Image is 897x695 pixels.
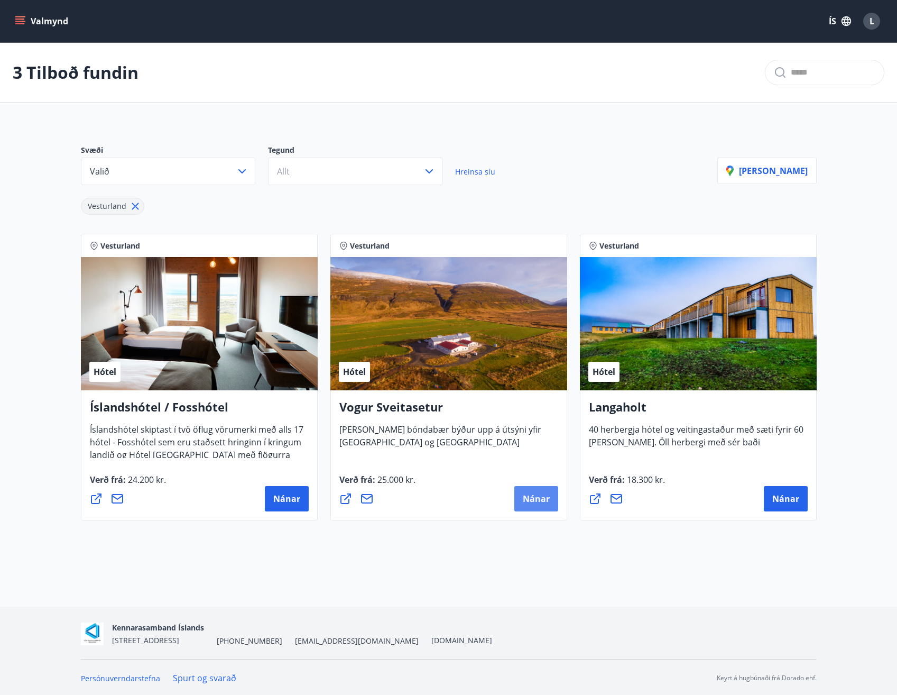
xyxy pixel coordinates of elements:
[100,241,140,251] span: Vesturland
[268,158,442,185] button: Allt
[375,474,415,486] span: 25.000 kr.
[625,474,665,486] span: 18.300 kr.
[126,474,166,486] span: 24.200 kr.
[173,672,236,684] a: Spurt og svarað
[589,474,665,494] span: Verð frá :
[339,424,541,456] span: [PERSON_NAME] bóndabær býður upp á útsýni yfir [GEOGRAPHIC_DATA] og [GEOGRAPHIC_DATA]
[81,198,144,215] div: Vesturland
[217,636,282,646] span: [PHONE_NUMBER]
[112,623,204,633] span: Kennarasamband Íslands
[295,636,419,646] span: [EMAIL_ADDRESS][DOMAIN_NAME]
[277,166,290,177] span: Allt
[859,8,884,34] button: L
[350,241,390,251] span: Vesturland
[455,167,495,177] span: Hreinsa síu
[273,493,300,505] span: Nánar
[764,486,808,511] button: Nánar
[265,486,309,511] button: Nánar
[589,399,808,423] h4: Langaholt
[94,366,116,378] span: Hótel
[339,474,415,494] span: Verð frá :
[268,145,455,158] p: Tegund
[339,399,558,423] h4: Vogur Sveitasetur
[593,366,615,378] span: Hótel
[523,493,550,505] span: Nánar
[81,673,160,683] a: Persónuverndarstefna
[599,241,639,251] span: Vesturland
[717,158,817,184] button: [PERSON_NAME]
[81,623,104,645] img: AOgasd1zjyUWmx8qB2GFbzp2J0ZxtdVPFY0E662R.png
[870,15,874,27] span: L
[90,424,303,482] span: Íslandshótel skiptast í tvö öflug vörumerki með alls 17 hótel - Fosshótel sem eru staðsett hringi...
[88,201,126,211] span: Vesturland
[717,673,817,683] p: Keyrt á hugbúnaði frá Dorado ehf.
[589,424,803,456] span: 40 herbergja hótel og veitingastaður með sæti fyrir 60 [PERSON_NAME]. Öll herbergi með sér baði
[772,493,799,505] span: Nánar
[90,166,109,177] span: Valið
[514,486,558,511] button: Nánar
[90,399,309,423] h4: Íslandshótel / Fosshótel
[90,474,166,494] span: Verð frá :
[726,165,808,177] p: [PERSON_NAME]
[81,158,255,185] button: Valið
[112,635,179,645] span: [STREET_ADDRESS]
[13,61,138,84] p: 3 Tilboð fundin
[13,12,72,31] button: menu
[431,635,492,645] a: [DOMAIN_NAME]
[81,145,268,158] p: Svæði
[343,366,366,378] span: Hótel
[823,12,857,31] button: ÍS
